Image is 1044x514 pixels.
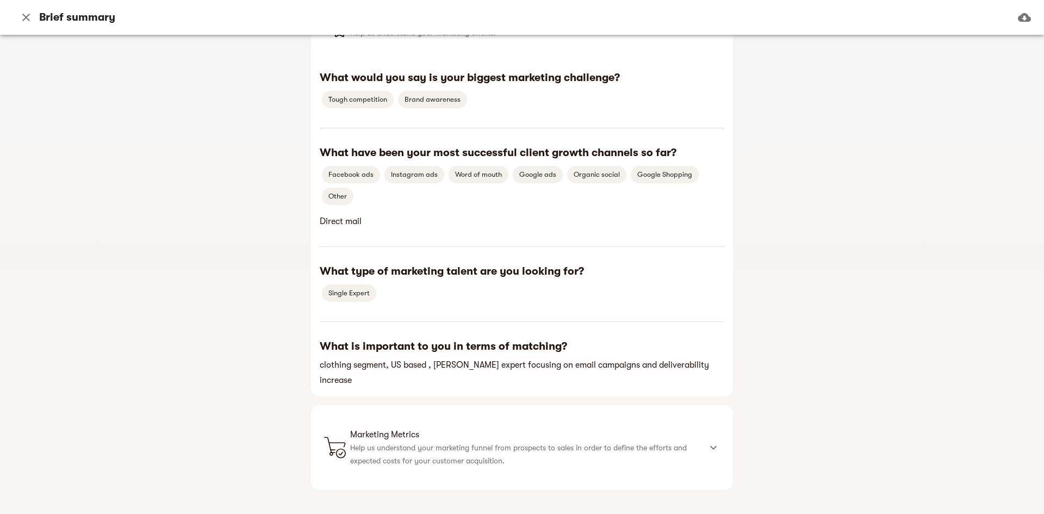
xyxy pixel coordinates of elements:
[322,190,353,203] span: Other
[320,146,724,160] h6: What have been your most successful client growth channels so far?
[350,428,700,441] span: Marketing Metrics
[320,71,724,85] h6: What would you say is your biggest marketing challenge?
[398,93,467,106] span: Brand awareness
[320,339,724,354] h6: What is important to you in terms of matching?
[449,168,508,181] span: Word of mouth
[322,168,380,181] span: Facebook ads
[311,405,733,490] div: Marketing MetricsHelp us understand your marketing funnel from prospects to sales in order to def...
[631,168,699,181] span: Google Shopping
[350,441,700,467] p: Help us understand your marketing funnel from prospects to sales in order to define the efforts a...
[320,357,724,388] h6: clothing segment, US based , [PERSON_NAME] expert focusing on email campaigns and deliverability ...
[320,214,724,229] h6: Direct mail
[513,168,563,181] span: Google ads
[384,168,444,181] span: Instagram ads
[322,287,376,300] span: Single Expert
[320,264,724,278] h6: What type of marketing talent are you looking for?
[322,93,394,106] span: Tough competition
[567,168,626,181] span: Organic social
[39,10,115,24] h6: Brief summary
[324,437,346,459] img: customerAcquisition.svg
